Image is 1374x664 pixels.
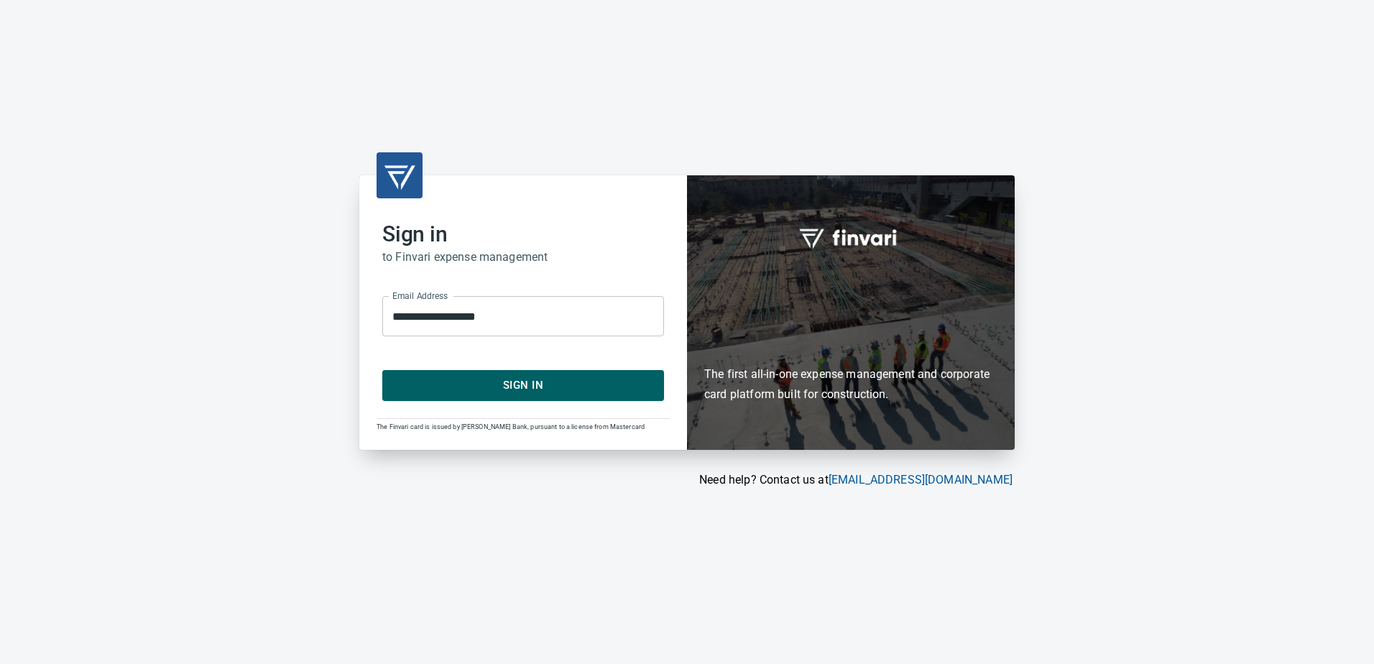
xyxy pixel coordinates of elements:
button: Sign In [382,370,664,400]
div: Finvari [687,175,1015,449]
h6: The first all-in-one expense management and corporate card platform built for construction. [704,281,997,405]
img: transparent_logo.png [382,158,417,193]
span: The Finvari card is issued by [PERSON_NAME] Bank, pursuant to a license from Mastercard [377,423,645,430]
img: fullword_logo_white.png [797,221,905,254]
span: Sign In [398,376,648,395]
h2: Sign in [382,221,664,247]
h6: to Finvari expense management [382,247,664,267]
a: [EMAIL_ADDRESS][DOMAIN_NAME] [829,473,1013,487]
p: Need help? Contact us at [359,471,1013,489]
